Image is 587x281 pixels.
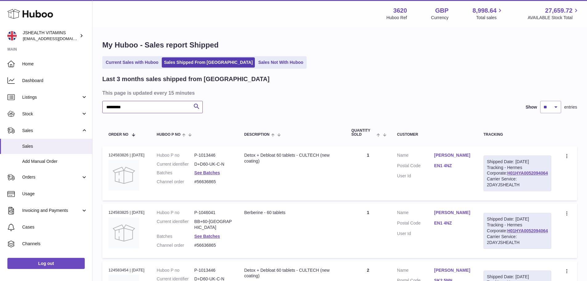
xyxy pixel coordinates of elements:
dd: D+D60-UK-C-N [194,161,232,167]
h3: This page is updated every 15 minutes [102,89,576,96]
a: 27,659.72 AVAILABLE Stock Total [528,6,580,21]
a: Sales Not With Huboo [256,57,305,68]
span: Dashboard [22,78,88,84]
a: Sales Shipped From [GEOGRAPHIC_DATA] [162,57,255,68]
span: Listings [22,94,81,100]
a: EN1 4NZ [434,163,471,169]
span: Add Manual Order [22,159,88,164]
span: AVAILABLE Stock Total [528,15,580,21]
h2: Last 3 months sales shipped from [GEOGRAPHIC_DATA] [102,75,270,83]
div: Carrier Service: 2DAYJSHEALTH [487,176,548,188]
dt: Batches [157,233,194,239]
span: Channels [22,241,88,247]
h1: My Huboo - Sales report Shipped [102,40,577,50]
span: 27,659.72 [545,6,573,15]
div: 124583826 | [DATE] [108,152,145,158]
a: H01HYA0052094064 [507,171,548,176]
dd: #56636865 [194,242,232,248]
dt: Huboo P no [157,267,194,273]
dd: P-1013446 [194,267,232,273]
span: Usage [22,191,88,197]
span: Stock [22,111,81,117]
dt: Name [397,210,434,217]
div: Tracking - Hermes Corporate: [483,155,551,191]
dt: Channel order [157,242,194,248]
span: Home [22,61,88,67]
strong: GBP [435,6,448,15]
td: 1 [345,146,391,200]
dt: Current identifier [157,219,194,230]
img: no-photo.jpg [108,217,139,248]
a: [PERSON_NAME] [434,210,471,216]
dd: P-1046041 [194,210,232,216]
span: Sales [22,143,88,149]
a: 8,998.64 Total sales [473,6,504,21]
div: Shipped Date: [DATE] [487,216,548,222]
dt: Postal Code [397,163,434,170]
div: 124583825 | [DATE] [108,210,145,215]
a: See Batches [194,234,220,239]
a: Log out [7,258,85,269]
div: Carrier Service: 2DAYJSHEALTH [487,234,548,246]
span: Invoicing and Payments [22,208,81,213]
dt: Postal Code [397,220,434,228]
div: Detox + Debloat 60 tablets - CULTECH (new coating) [244,152,339,164]
span: Total sales [476,15,503,21]
span: Sales [22,128,81,134]
span: Orders [22,174,81,180]
dt: Name [397,152,434,160]
a: EN1 4NZ [434,220,471,226]
a: [PERSON_NAME] [434,267,471,273]
dd: #56636865 [194,179,232,185]
dt: Name [397,267,434,275]
dt: User Id [397,173,434,179]
span: entries [564,104,577,110]
div: Tracking [483,133,551,137]
div: Customer [397,133,471,137]
div: 124583454 | [DATE] [108,267,145,273]
img: no-photo.jpg [108,160,139,191]
a: See Batches [194,170,220,175]
dt: Batches [157,170,194,176]
div: JSHEALTH VITAMINS [23,30,78,42]
a: H01HYA0052094064 [507,228,548,233]
span: Huboo P no [157,133,181,137]
a: [PERSON_NAME] [434,152,471,158]
dd: BB+60-[GEOGRAPHIC_DATA] [194,219,232,230]
dt: Current identifier [157,161,194,167]
div: Huboo Ref [386,15,407,21]
div: Berberine - 60 tablets [244,210,339,216]
span: Quantity Sold [351,129,375,137]
dt: Channel order [157,179,194,185]
img: internalAdmin-3620@internal.huboo.com [7,31,17,40]
dt: User Id [397,231,434,237]
div: Shipped Date: [DATE] [487,159,548,165]
dt: Huboo P no [157,210,194,216]
a: Current Sales with Huboo [104,57,161,68]
div: Detox + Debloat 60 tablets - CULTECH (new coating) [244,267,339,279]
span: 8,998.64 [473,6,497,15]
label: Show [526,104,537,110]
td: 1 [345,204,391,258]
span: Description [244,133,269,137]
div: Shipped Date: [DATE] [487,274,548,280]
span: Cases [22,224,88,230]
div: Tracking - Hermes Corporate: [483,213,551,249]
dd: P-1013446 [194,152,232,158]
strong: 3620 [393,6,407,15]
span: [EMAIL_ADDRESS][DOMAIN_NAME] [23,36,91,41]
dt: Huboo P no [157,152,194,158]
span: Order No [108,133,128,137]
div: Currency [431,15,449,21]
